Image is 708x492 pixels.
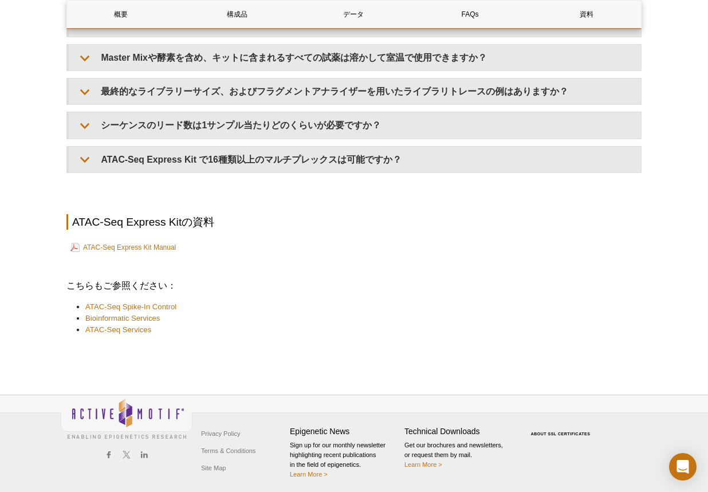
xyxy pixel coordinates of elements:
p: Sign up for our monthly newsletter highlighting recent publications in the field of epigenetics. [290,440,399,479]
summary: 最終的なライブラリーサイズ、およびフラグメントアナライザーを用いたライブラリトレースの例はありますか？ [69,78,641,104]
a: Terms & Conditions [198,442,258,459]
a: ATAC-Seq Spike-In Control [85,301,176,313]
a: Site Map [198,459,229,477]
h3: こちらもご参照ください： [66,279,642,293]
table: Click to Verify - This site chose Symantec SSL for secure e-commerce and confidential communicati... [519,415,605,440]
summary: Master Mixや酵素を含め、キットに含まれるすべての試薬は溶かして室温で使用できますか？ [69,45,641,70]
a: FAQs [416,1,524,28]
a: Learn More > [404,461,442,468]
a: 概要 [67,1,175,28]
a: ATAC-Seq Express Kit Manual [70,241,176,254]
a: ABOUT SSL CERTIFICATES [531,432,591,436]
summary: ATAC-Seq Express Kit で16種類以上のマルチプレックスは可能ですか？ [69,147,641,172]
a: 資料 [533,1,640,28]
a: 構成品 [183,1,291,28]
summary: シーケンスのリード数は1サンプル当たりどのくらいが必要ですか？ [69,112,641,138]
a: Learn More > [290,471,328,478]
p: Get our brochures and newsletters, or request them by mail. [404,440,513,470]
a: Privacy Policy [198,425,243,442]
a: Bioinformatic Services [85,313,160,324]
div: Open Intercom Messenger [669,453,697,481]
h4: Epigenetic News [290,427,399,436]
a: ATAC-Seq Services [85,324,151,336]
img: Active Motif, [61,395,192,442]
h2: ATAC-Seq Express Kitの資料 [66,214,642,230]
a: データ [300,1,407,28]
h4: Technical Downloads [404,427,513,436]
